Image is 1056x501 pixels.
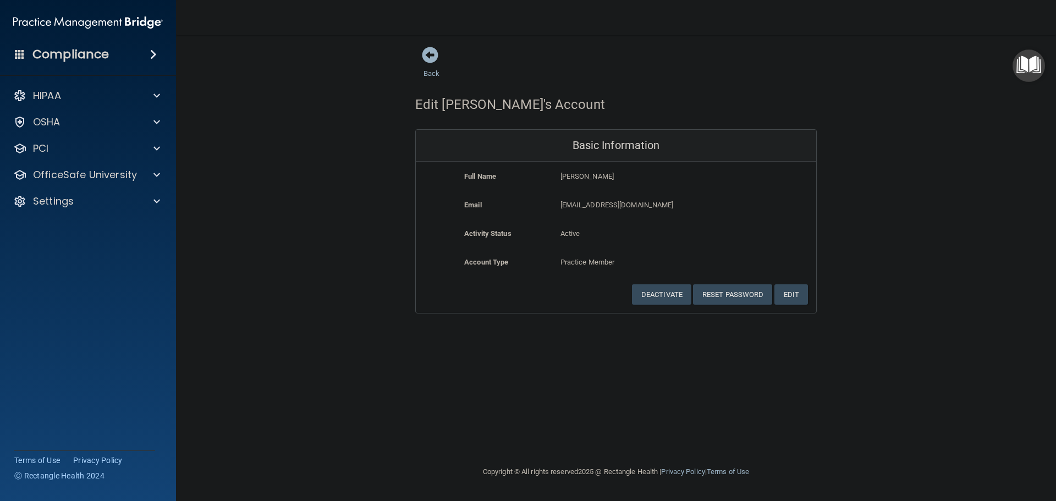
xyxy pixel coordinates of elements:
[661,467,705,476] a: Privacy Policy
[464,201,482,209] b: Email
[693,284,772,305] button: Reset Password
[632,284,691,305] button: Deactivate
[13,195,160,208] a: Settings
[32,47,109,62] h4: Compliance
[33,115,61,129] p: OSHA
[707,467,749,476] a: Terms of Use
[560,199,736,212] p: [EMAIL_ADDRESS][DOMAIN_NAME]
[415,97,605,112] h4: Edit [PERSON_NAME]'s Account
[13,12,163,34] img: PMB logo
[416,130,816,162] div: Basic Information
[33,195,74,208] p: Settings
[13,115,160,129] a: OSHA
[1013,49,1045,82] button: Open Resource Center
[13,142,160,155] a: PCI
[33,89,61,102] p: HIPAA
[415,454,817,489] div: Copyright © All rights reserved 2025 @ Rectangle Health | |
[13,168,160,181] a: OfficeSafe University
[560,256,672,269] p: Practice Member
[560,170,736,183] p: [PERSON_NAME]
[13,89,160,102] a: HIPAA
[424,56,439,78] a: Back
[464,172,496,180] b: Full Name
[33,142,48,155] p: PCI
[73,455,123,466] a: Privacy Policy
[774,284,808,305] button: Edit
[14,455,60,466] a: Terms of Use
[14,470,105,481] span: Ⓒ Rectangle Health 2024
[464,258,508,266] b: Account Type
[560,227,672,240] p: Active
[33,168,137,181] p: OfficeSafe University
[464,229,512,238] b: Activity Status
